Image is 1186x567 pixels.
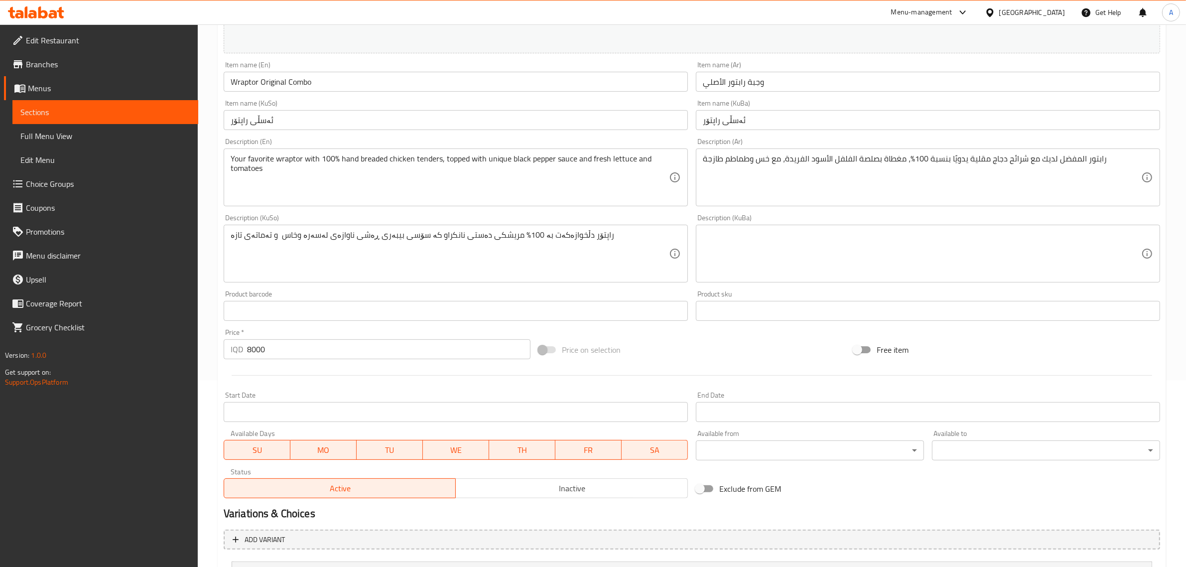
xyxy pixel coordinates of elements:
span: WE [427,443,485,457]
div: ​ [932,440,1160,460]
a: Edit Menu [12,148,198,172]
span: 1.0.0 [31,349,46,362]
span: Edit Restaurant [26,34,190,46]
span: Price on selection [562,344,621,356]
textarea: Your favorite wraptor with 100% hand breaded chicken tenders, topped with unique black pepper sau... [231,154,669,201]
input: Enter name Ar [696,72,1160,92]
input: Please enter price [247,339,530,359]
button: Add variant [224,530,1160,550]
textarea: رابتور المفضل لديك مع شرائح دجاج مقلية يدويًا بنسبة 100%، مغطاة بصلصة الفلفل الأسود الفريدة، مع خ... [703,154,1141,201]
span: Coverage Report [26,297,190,309]
button: FR [555,440,622,460]
span: Promotions [26,226,190,238]
a: Full Menu View [12,124,198,148]
input: Enter name En [224,72,688,92]
input: Enter name KuSo [224,110,688,130]
a: Coverage Report [4,291,198,315]
span: Grocery Checklist [26,321,190,333]
input: Please enter product sku [696,301,1160,321]
span: Add variant [245,534,285,546]
span: Full Menu View [20,130,190,142]
div: [GEOGRAPHIC_DATA] [999,7,1065,18]
input: Please enter product barcode [224,301,688,321]
a: Coupons [4,196,198,220]
a: Grocery Checklist [4,315,198,339]
button: Active [224,478,456,498]
span: Menus [28,82,190,94]
a: Edit Restaurant [4,28,198,52]
a: Branches [4,52,198,76]
div: Menu-management [891,6,952,18]
span: SA [626,443,684,457]
span: A [1169,7,1173,18]
span: Sections [20,106,190,118]
button: MO [290,440,357,460]
span: Get support on: [5,366,51,379]
a: Upsell [4,268,198,291]
textarea: راپتۆر دڵخوازەکەت بە 100% مریشکی دەستی نانکراو کە سۆسی بیبەری ڕەشی ناوازەی لەسەرە وخاس و تەماتەی ... [231,230,669,278]
span: FR [559,443,618,457]
span: MO [294,443,353,457]
input: Enter name KuBa [696,110,1160,130]
h2: Variations & Choices [224,506,1160,521]
div: ​ [696,440,924,460]
a: Support.OpsPlatform [5,376,68,389]
button: TH [489,440,555,460]
span: Coupons [26,202,190,214]
span: Upsell [26,274,190,285]
span: TU [361,443,419,457]
button: Inactive [455,478,688,498]
span: Inactive [460,481,684,496]
a: Menus [4,76,198,100]
span: TH [493,443,551,457]
span: Edit Menu [20,154,190,166]
a: Sections [12,100,198,124]
a: Menu disclaimer [4,244,198,268]
button: SA [622,440,688,460]
p: IQD [231,343,243,355]
a: Choice Groups [4,172,198,196]
span: Version: [5,349,29,362]
span: Choice Groups [26,178,190,190]
span: Exclude from GEM [719,483,781,495]
a: Promotions [4,220,198,244]
span: Active [228,481,452,496]
button: TU [357,440,423,460]
span: Free item [877,344,909,356]
button: WE [423,440,489,460]
button: SU [224,440,290,460]
span: Menu disclaimer [26,250,190,262]
span: Branches [26,58,190,70]
span: SU [228,443,286,457]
